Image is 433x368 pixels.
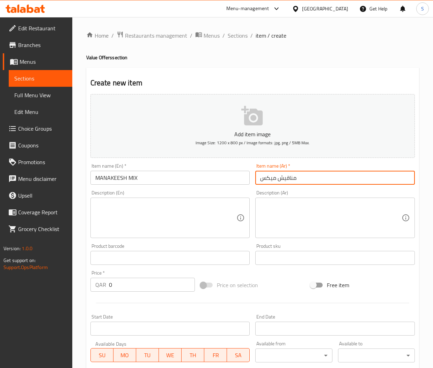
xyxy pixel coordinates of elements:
[3,170,72,187] a: Menu disclaimer
[228,31,248,40] a: Sections
[136,348,159,362] button: TU
[86,31,419,40] nav: breadcrumb
[86,31,109,40] a: Home
[184,350,201,360] span: TH
[302,5,348,13] div: [GEOGRAPHIC_DATA]
[162,350,179,360] span: WE
[90,94,415,158] button: Add item imageImage Size: 1200 x 800 px / Image formats: jpg, png / 5MB Max.
[338,348,415,362] div: ​
[18,41,67,49] span: Branches
[207,350,224,360] span: FR
[9,103,72,120] a: Edit Menu
[182,348,204,362] button: TH
[9,87,72,103] a: Full Menu View
[3,120,72,137] a: Choice Groups
[196,139,310,147] span: Image Size: 1200 x 800 px / Image formats: jpg, png / 5MB Max.
[255,171,415,185] input: Enter name Ar
[18,175,67,183] span: Menu disclaimer
[18,191,67,200] span: Upsell
[227,348,250,362] button: SA
[230,350,247,360] span: SA
[204,348,227,362] button: FR
[250,31,253,40] li: /
[94,350,111,360] span: SU
[3,244,21,253] span: Version:
[90,251,250,265] input: Please enter product barcode
[90,348,113,362] button: SU
[3,37,72,53] a: Branches
[14,91,67,99] span: Full Menu View
[116,350,133,360] span: MO
[3,154,72,170] a: Promotions
[18,225,67,233] span: Grocery Checklist
[3,53,72,70] a: Menus
[18,141,67,149] span: Coupons
[3,204,72,221] a: Coverage Report
[109,278,195,292] input: Please enter price
[3,20,72,37] a: Edit Restaurant
[3,137,72,154] a: Coupons
[95,281,106,289] p: QAR
[18,208,67,216] span: Coverage Report
[190,31,192,40] li: /
[3,263,48,272] a: Support.OpsPlatform
[111,31,114,40] li: /
[9,70,72,87] a: Sections
[18,24,67,32] span: Edit Restaurant
[204,31,220,40] span: Menus
[217,281,258,289] span: Price on selection
[18,158,67,166] span: Promotions
[3,256,36,265] span: Get support on:
[226,5,269,13] div: Menu-management
[255,251,415,265] input: Please enter product sku
[20,58,67,66] span: Menus
[22,244,32,253] span: 1.0.0
[90,78,415,88] h2: Create new item
[125,31,187,40] span: Restaurants management
[86,54,419,61] h4: Value Offers section
[113,348,136,362] button: MO
[90,171,250,185] input: Enter name En
[139,350,156,360] span: TU
[256,31,286,40] span: item / create
[222,31,225,40] li: /
[159,348,182,362] button: WE
[421,5,424,13] span: S
[3,221,72,237] a: Grocery Checklist
[18,124,67,133] span: Choice Groups
[14,74,67,83] span: Sections
[117,31,187,40] a: Restaurants management
[14,108,67,116] span: Edit Menu
[3,187,72,204] a: Upsell
[255,348,332,362] div: ​
[101,130,404,138] p: Add item image
[327,281,349,289] span: Free item
[195,31,220,40] a: Menus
